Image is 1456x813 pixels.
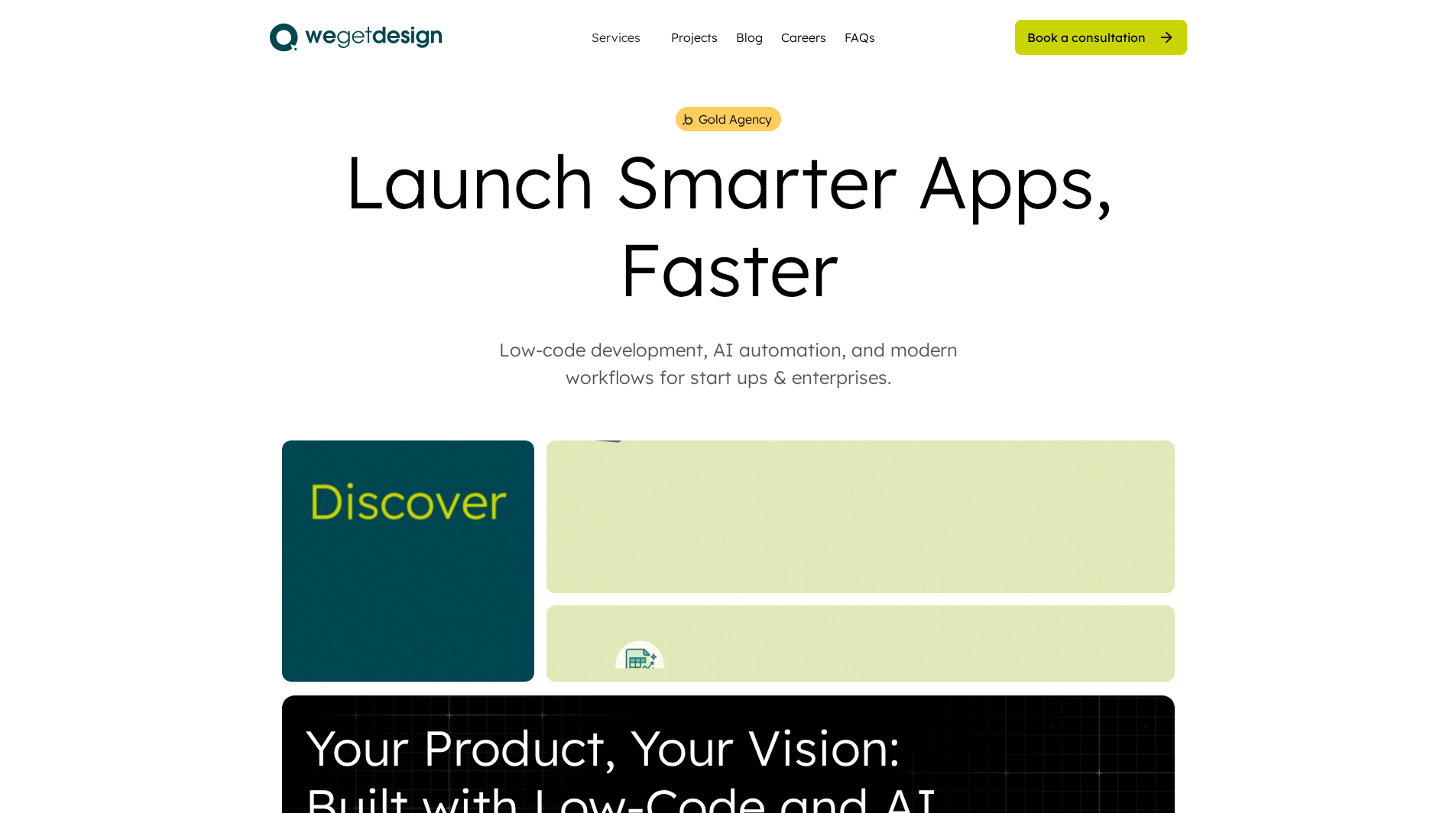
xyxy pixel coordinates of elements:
[699,110,772,128] div: Gold Agency
[270,18,442,56] img: logo.svg
[781,28,826,47] a: Careers
[736,28,763,47] a: Blog
[546,605,1175,682] img: Bottom%20Landing%20%281%29.gif
[282,440,534,682] img: _Website%20Square%20V2%20%282%29.gif
[270,137,1187,313] div: Launch Smarter Apps, Faster
[585,31,647,44] div: Services
[1027,29,1146,46] div: Book a consultation
[546,440,1175,593] img: Website%20Landing%20%284%29.gif
[681,112,694,127] img: bubble%201.png
[845,28,875,47] a: FAQs
[671,28,718,47] a: Projects
[469,336,988,391] div: Low-code development, AI automation, and modern workflows for start ups & enterprises.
